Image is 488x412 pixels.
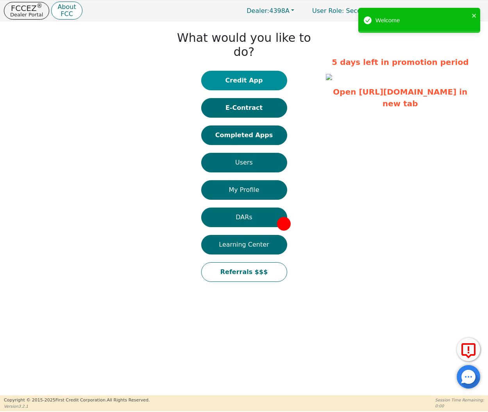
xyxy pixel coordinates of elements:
[201,98,287,118] button: E-Contract
[435,397,484,403] p: Session Time Remaining:
[333,87,467,108] a: Open [URL][DOMAIN_NAME] in new tab
[304,3,387,18] p: Secondary
[107,398,150,403] span: All Rights Reserved.
[435,403,484,409] p: 0:00
[4,397,150,404] p: Copyright © 2015- 2025 First Credit Corporation.
[201,180,287,200] button: My Profile
[247,7,290,14] span: 4398A
[4,403,150,409] p: Version 3.2.1
[201,71,287,90] button: Credit App
[375,16,469,25] div: Welcome
[326,74,332,80] img: 4911be2b-549b-4ac8-b1e0-76e5973f716d
[389,5,484,17] button: 4398A:[PERSON_NAME]
[247,7,269,14] span: Dealer:
[51,2,82,20] button: AboutFCC
[57,4,76,10] p: About
[201,235,287,254] button: Learning Center
[10,4,43,12] p: FCCEZ
[238,5,302,17] button: Dealer:4398A
[201,262,287,282] button: Referrals $$$
[201,125,287,145] button: Completed Apps
[457,338,480,361] button: Report Error to FCC
[37,2,43,9] sup: ®
[57,11,76,17] p: FCC
[312,7,344,14] span: User Role :
[166,31,322,59] h1: What would you like to do?
[472,11,477,20] button: close
[10,12,43,17] p: Dealer Portal
[4,2,49,20] button: FCCEZ®Dealer Portal
[326,56,474,68] p: 5 days left in promotion period
[201,208,287,227] button: DARs
[304,3,387,18] a: User Role: Secondary
[201,153,287,172] button: Users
